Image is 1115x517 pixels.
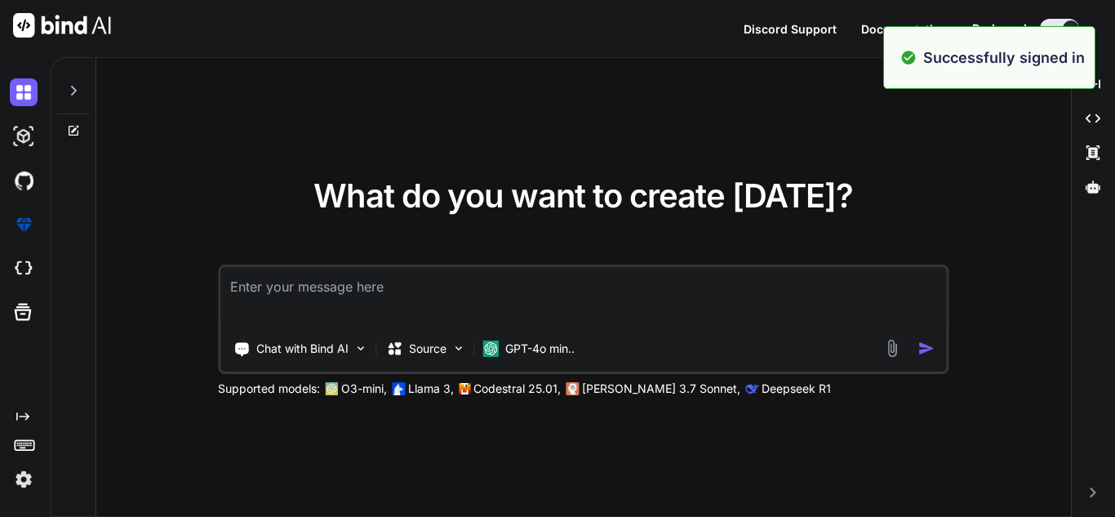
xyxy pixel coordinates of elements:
[353,341,367,355] img: Pick Tools
[972,20,1033,37] span: Dark mode
[923,47,1085,69] p: Successfully signed in
[10,123,38,150] img: darkAi-studio
[473,381,561,397] p: Codestral 25.01,
[408,381,454,397] p: Llama 3,
[13,13,111,38] img: Bind AI
[744,22,837,36] span: Discord Support
[313,176,853,216] span: What do you want to create [DATE]?
[917,340,935,357] img: icon
[762,381,831,397] p: Deepseek R1
[882,339,901,358] img: attachment
[861,22,948,36] span: Documentation
[10,211,38,238] img: premium
[451,341,465,355] img: Pick Models
[459,383,470,394] img: Mistral-AI
[744,20,837,38] button: Discord Support
[218,381,320,397] p: Supported models:
[325,382,338,395] img: GPT-4
[392,382,405,395] img: Llama2
[861,20,948,38] button: Documentation
[341,381,387,397] p: O3-mini,
[582,381,740,397] p: [PERSON_NAME] 3.7 Sonnet,
[10,78,38,106] img: darkChat
[745,382,758,395] img: claude
[256,341,349,357] p: Chat with Bind AI
[10,255,38,283] img: cloudideIcon
[409,341,446,357] p: Source
[10,466,38,493] img: settings
[900,47,917,69] img: alert
[10,167,38,194] img: githubDark
[566,382,579,395] img: claude
[505,341,575,357] p: GPT-4o min..
[482,341,499,357] img: GPT-4o mini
